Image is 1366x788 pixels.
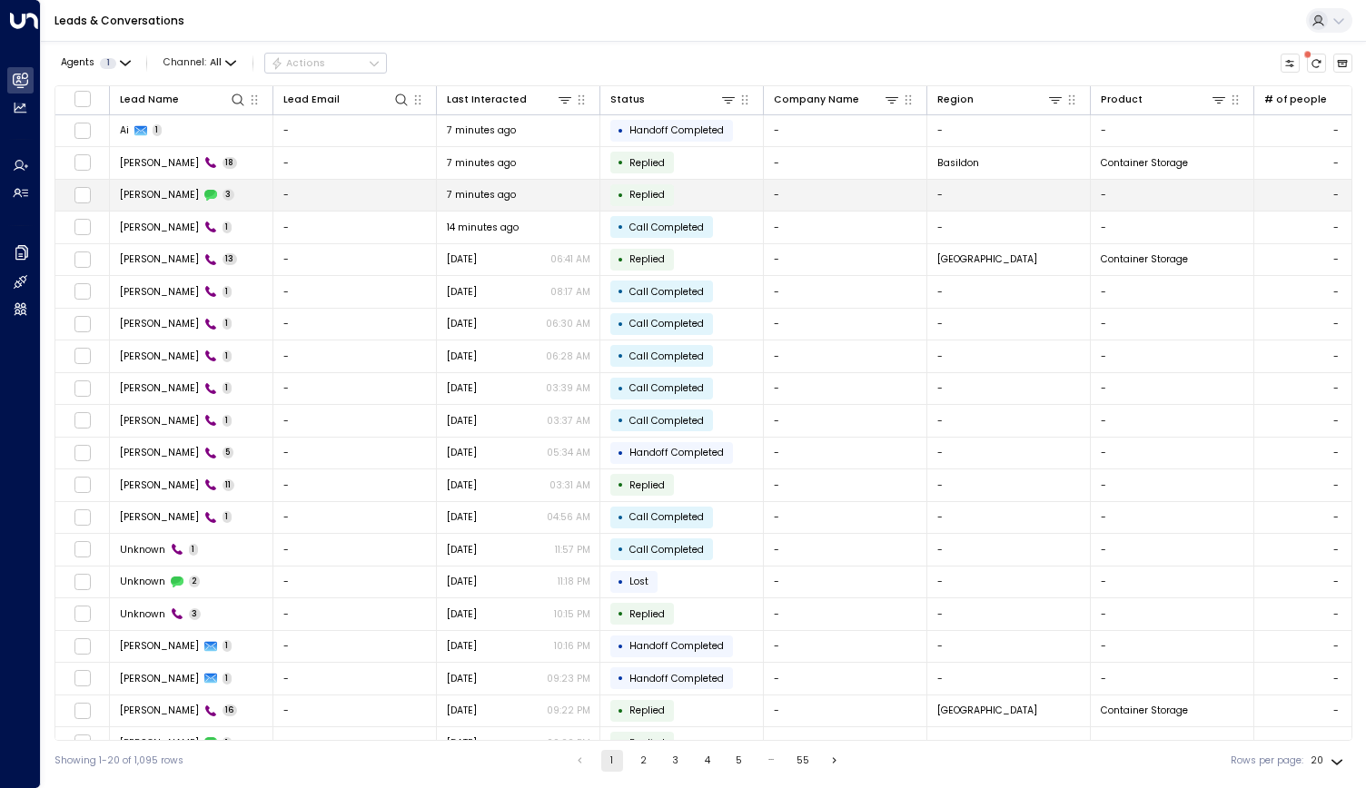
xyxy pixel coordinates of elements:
div: • [618,248,624,271]
td: - [273,340,437,372]
div: # of people [1264,92,1327,108]
p: 11:57 PM [555,543,590,557]
td: - [764,438,927,469]
p: 09:22 PM [547,736,590,750]
div: Product [1101,92,1143,108]
p: 11:18 PM [558,575,590,588]
span: Aug 07, 2025 [447,285,477,299]
td: - [764,180,927,212]
td: - [1091,727,1254,759]
td: - [273,115,437,147]
span: Toggle select row [74,154,91,172]
span: 1 [189,544,199,556]
span: 1 [223,286,233,298]
span: London [937,252,1037,266]
td: - [927,276,1091,308]
td: - [927,373,1091,405]
span: Replied [629,704,665,717]
span: Ai [120,123,129,137]
div: • [618,215,624,239]
td: - [764,115,927,147]
span: 1 [100,58,116,69]
span: John Doe [120,639,199,653]
span: Aug 07, 2025 [447,381,477,395]
span: Marlon C [120,736,199,750]
span: Replied [629,188,665,202]
span: 1 [223,415,233,427]
span: Ai Araki [120,446,199,459]
div: Region [937,91,1064,108]
span: 14 minutes ago [447,221,519,234]
div: - [1333,123,1339,137]
span: Ai Araki [120,156,199,170]
td: - [764,212,927,243]
div: - [1333,478,1339,492]
div: Lead Email [283,91,411,108]
button: Archived Leads [1333,54,1353,74]
td: - [764,244,927,276]
span: 1 [223,737,233,749]
button: Go to next page [824,750,846,772]
span: Toggle select row [74,702,91,719]
span: Replied [629,736,665,750]
div: Region [937,92,974,108]
td: - [273,244,437,276]
div: Actions [271,57,326,70]
button: Go to page 55 [792,750,814,772]
span: Ai Araki [120,188,199,202]
span: Basildon [937,156,979,170]
td: - [273,469,437,501]
span: All [210,57,222,68]
span: Agents [61,58,94,68]
span: Toggle select row [74,573,91,590]
p: 09:23 PM [547,672,590,685]
div: • [618,570,624,594]
div: - [1333,672,1339,685]
div: - [1333,252,1339,266]
span: 1 [223,640,233,652]
td: - [273,212,437,243]
td: - [273,663,437,694]
td: - [1091,502,1254,534]
span: Container Storage [1101,252,1188,266]
span: Toggle select row [74,477,91,494]
span: Toggle select row [74,283,91,300]
span: Container Storage [1101,156,1188,170]
div: Button group with a nested menu [264,53,387,74]
span: Handoff Completed [629,446,724,459]
span: Lost [629,575,648,588]
div: - [1333,736,1339,750]
span: 13 [223,253,238,265]
span: Ai Araki [120,510,199,524]
button: Go to page 4 [697,750,718,772]
td: - [764,502,927,534]
span: Toggle select row [74,508,91,526]
span: 1 [223,222,233,233]
span: Toggle select row [74,379,91,397]
span: Ai Araki [120,252,199,266]
td: - [1091,373,1254,405]
div: • [618,377,624,400]
span: Yesterday [447,672,477,685]
div: Showing 1-20 of 1,095 rows [54,754,183,768]
div: Last Interacted [447,91,574,108]
td: - [1091,566,1254,598]
span: Ai Araki [120,414,199,428]
td: - [927,340,1091,372]
div: • [618,344,624,368]
span: Marlon [120,672,199,685]
span: Aug 07, 2025 [447,317,477,330]
div: Lead Name [120,92,179,108]
span: Yesterday [447,639,477,653]
span: 7 minutes ago [447,156,516,170]
span: Jul 30, 2025 [447,510,477,524]
td: - [273,727,437,759]
td: - [1091,115,1254,147]
td: - [927,309,1091,340]
p: 06:28 AM [546,350,590,363]
div: • [618,635,624,658]
span: Toggle select row [74,606,91,623]
span: 1 [223,350,233,362]
td: - [1091,598,1254,630]
button: Customize [1281,54,1301,74]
